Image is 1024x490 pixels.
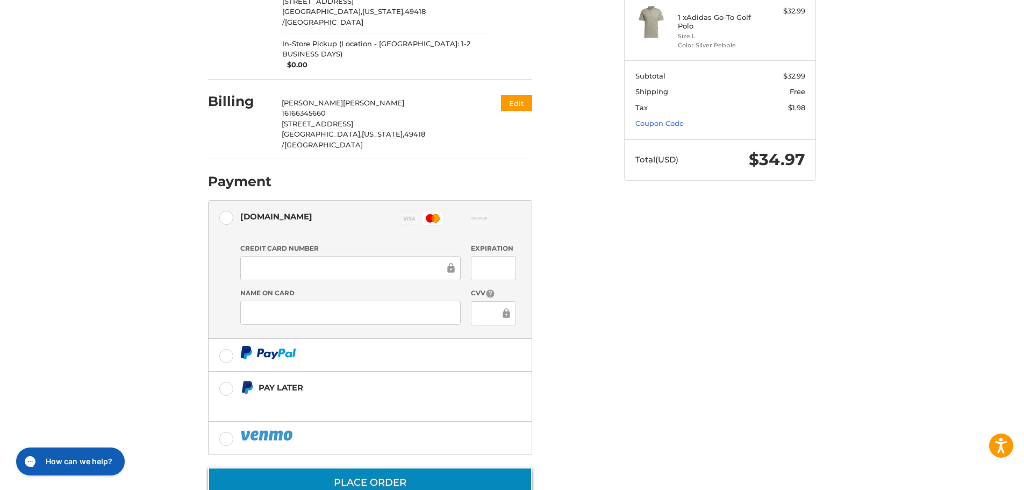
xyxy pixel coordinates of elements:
label: Expiration [471,244,515,253]
span: Total (USD) [635,154,678,165]
li: Color Silver Pebble [678,41,760,50]
div: [DOMAIN_NAME] [240,208,312,225]
span: $32.99 [783,72,805,80]
iframe: PayPal Message 1 [240,399,465,408]
span: 16166345660 [282,109,326,117]
label: Name on Card [240,288,461,298]
span: [STREET_ADDRESS] [282,119,353,128]
h2: Billing [208,93,271,110]
h2: Payment [208,173,271,190]
span: $1.98 [788,103,805,112]
div: Pay Later [259,379,464,396]
div: $32.99 [763,6,805,17]
span: [PERSON_NAME] [343,98,404,107]
label: Credit Card Number [240,244,461,253]
span: $0.00 [282,60,308,70]
span: Tax [635,103,648,112]
a: Coupon Code [635,119,684,127]
span: [US_STATE], [362,130,404,138]
img: Pay Later icon [240,381,254,394]
span: $34.97 [749,150,805,169]
label: CVV [471,288,515,299]
h4: 1 x Adidas Go-To Golf Polo [678,13,760,31]
span: [GEOGRAPHIC_DATA], [282,130,362,138]
img: PayPal icon [240,429,295,442]
span: [PERSON_NAME] [282,98,343,107]
span: 49418 / [282,7,426,26]
li: Size L [678,32,760,41]
span: [GEOGRAPHIC_DATA] [284,140,363,149]
span: 49418 / [282,130,425,149]
button: Edit [501,95,532,111]
span: [US_STATE], [362,7,405,16]
span: [GEOGRAPHIC_DATA] [285,18,363,26]
span: Subtotal [635,72,665,80]
span: [GEOGRAPHIC_DATA], [282,7,362,16]
iframe: Gorgias live chat messenger [11,444,128,479]
span: Free [790,87,805,96]
img: PayPal icon [240,346,296,359]
span: Shipping [635,87,668,96]
span: In-Store Pickup (Location - [GEOGRAPHIC_DATA]: 1-2 BUSINESS DAYS) [282,39,491,60]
